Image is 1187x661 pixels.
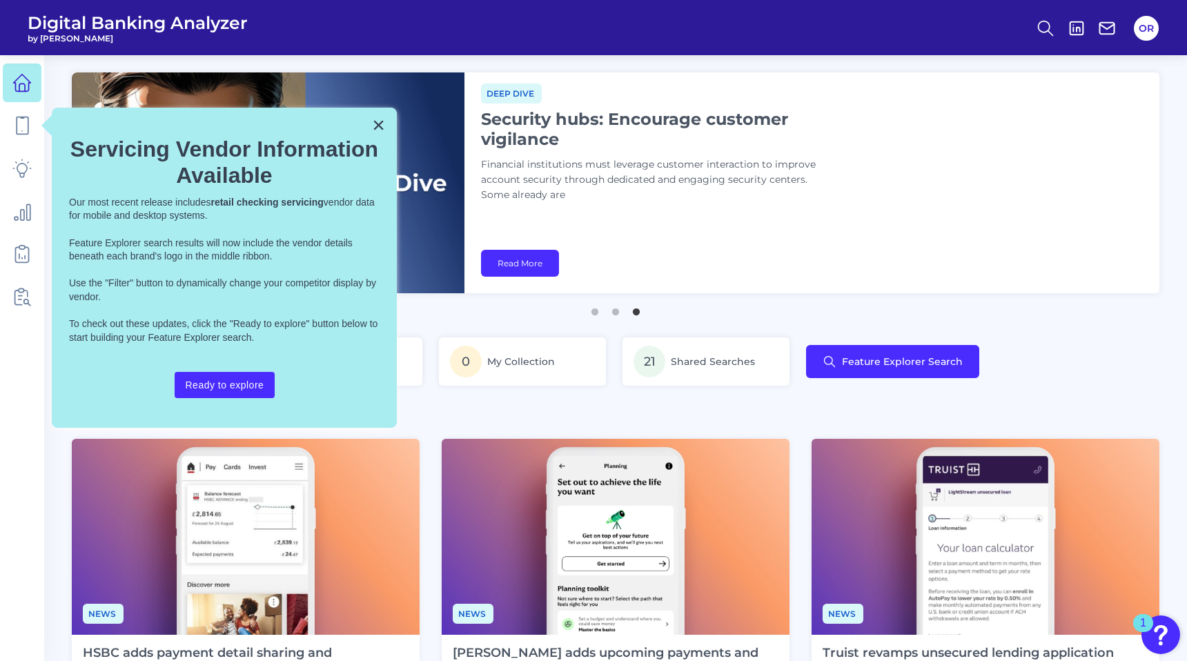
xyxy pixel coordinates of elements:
span: by [PERSON_NAME] [28,33,248,43]
img: News - Phone (4).png [442,439,789,635]
button: Open Resource Center, 1 new notification [1141,615,1180,654]
a: Read More [481,250,559,277]
span: Digital Banking Analyzer [28,12,248,33]
button: OR [1134,16,1159,41]
button: Ready to explore [175,372,275,398]
img: News - Phone (3).png [812,439,1159,635]
span: 21 [634,346,665,377]
p: Financial institutions must leverage customer interaction to improve account security through ded... [481,157,826,203]
p: Use the "Filter" button to dynamically change your competitor display by vendor. [69,277,380,304]
span: News [453,604,493,624]
span: Shared Searches [671,355,755,368]
span: Our most recent release includes [69,197,210,208]
span: 0 [450,346,482,377]
img: bannerImg [72,72,464,293]
p: To check out these updates, click the "Ready to explore" button below to start building your Feat... [69,317,380,344]
strong: retail checking servicing [210,197,323,208]
span: News [83,604,124,624]
img: News - Phone.png [72,439,420,635]
button: 2 [609,302,622,315]
h1: Security hubs: Encourage customer vigilance [481,109,826,149]
span: My Collection [487,355,555,368]
button: Close [372,114,385,136]
p: Feature Explorer search results will now include the vendor details beneath each brand's logo in ... [69,237,380,264]
h2: Servicing Vendor Information Available [69,136,380,189]
span: Feature Explorer Search [842,356,963,367]
span: Deep dive [481,83,542,103]
button: 3 [629,302,643,315]
button: 1 [588,302,602,315]
span: News [823,604,863,624]
div: 1 [1140,623,1146,641]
